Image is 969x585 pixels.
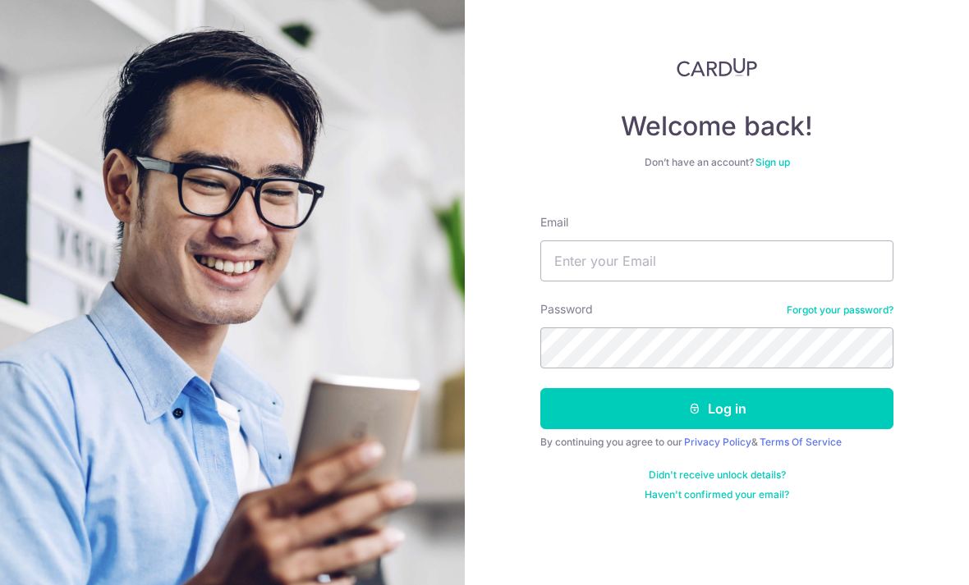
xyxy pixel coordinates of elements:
[540,214,568,231] label: Email
[540,110,893,143] h4: Welcome back!
[540,301,593,318] label: Password
[787,304,893,317] a: Forgot your password?
[540,156,893,169] div: Don’t have an account?
[755,156,790,168] a: Sign up
[540,436,893,449] div: By continuing you agree to our &
[540,388,893,429] button: Log in
[645,488,789,501] a: Haven't confirmed your email?
[684,436,751,448] a: Privacy Policy
[760,436,842,448] a: Terms Of Service
[649,468,786,482] a: Didn't receive unlock details?
[677,57,757,77] img: CardUp Logo
[540,240,893,281] input: Enter your Email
